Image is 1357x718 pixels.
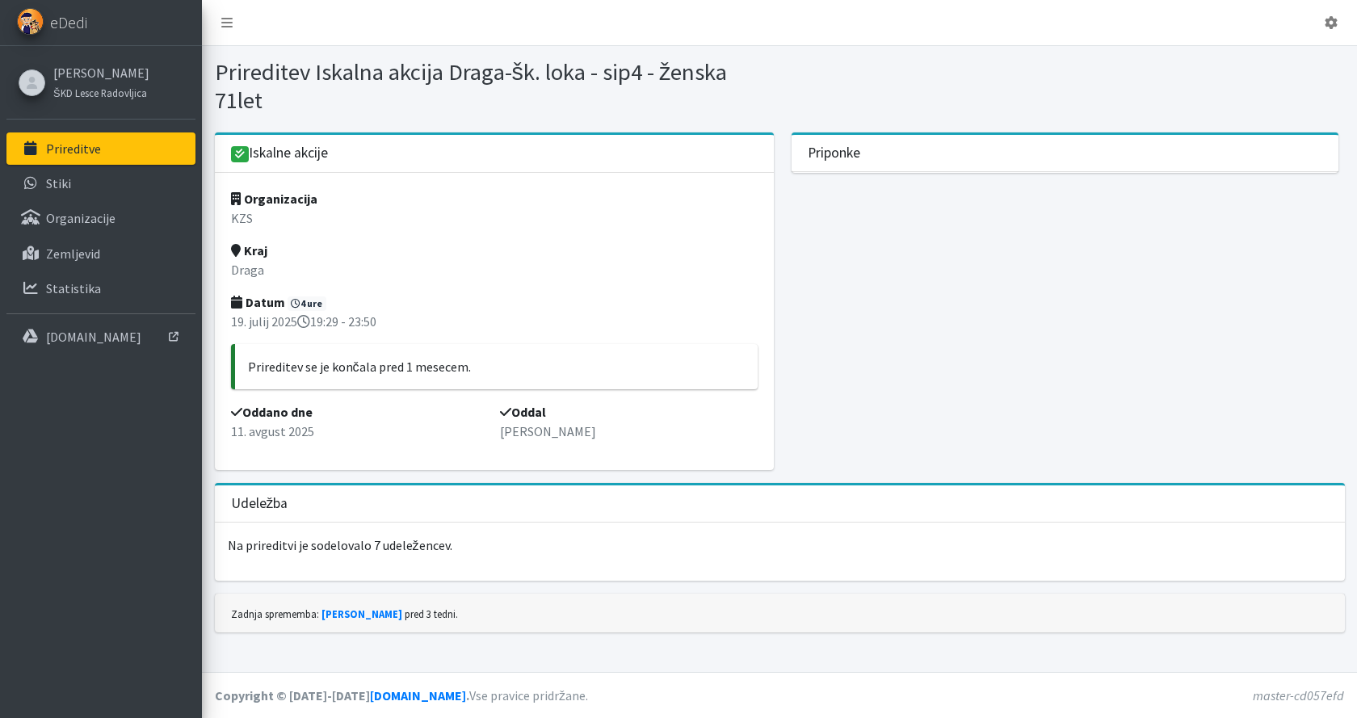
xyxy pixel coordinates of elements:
p: 11. avgust 2025 [231,422,489,441]
a: [DOMAIN_NAME] [6,321,195,353]
p: 19. julij 2025 19:29 - 23:50 [231,312,758,331]
p: Na prireditvi je sodelovalo 7 udeležencev. [215,523,1345,568]
img: eDedi [17,8,44,35]
p: [DOMAIN_NAME] [46,329,141,345]
a: [PERSON_NAME] [53,63,149,82]
p: [PERSON_NAME] [500,422,758,441]
a: Zemljevid [6,237,195,270]
a: [DOMAIN_NAME] [370,687,466,703]
p: KZS [231,208,758,228]
strong: Copyright © [DATE]-[DATE] . [215,687,469,703]
strong: Kraj [231,242,267,258]
p: Statistika [46,280,101,296]
strong: Datum [231,294,285,310]
small: Zadnja sprememba: pred 3 tedni. [231,607,458,620]
span: 4 ure [288,296,327,311]
h3: Priponke [808,145,860,162]
a: Prireditve [6,132,195,165]
a: Stiki [6,167,195,199]
em: master-cd057efd [1253,687,1344,703]
a: [PERSON_NAME] [321,607,402,620]
footer: Vse pravice pridržane. [202,672,1357,718]
p: Organizacije [46,210,116,226]
h3: Udeležba [231,495,288,512]
small: ŠKD Lesce Radovljica [53,86,147,99]
a: ŠKD Lesce Radovljica [53,82,149,102]
strong: Organizacija [231,191,317,207]
p: Prireditve [46,141,101,157]
span: eDedi [50,10,87,35]
p: Draga [231,260,758,279]
strong: Oddal [500,404,546,420]
strong: Oddano dne [231,404,313,420]
p: Prireditev se je končala pred 1 mesecem. [248,357,745,376]
p: Stiki [46,175,71,191]
h3: Iskalne akcije [231,145,329,162]
h1: Prireditev Iskalna akcija Draga-šk. loka - sip4 - ženska 71let [215,58,774,114]
a: Statistika [6,272,195,304]
a: Organizacije [6,202,195,234]
p: Zemljevid [46,246,100,262]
